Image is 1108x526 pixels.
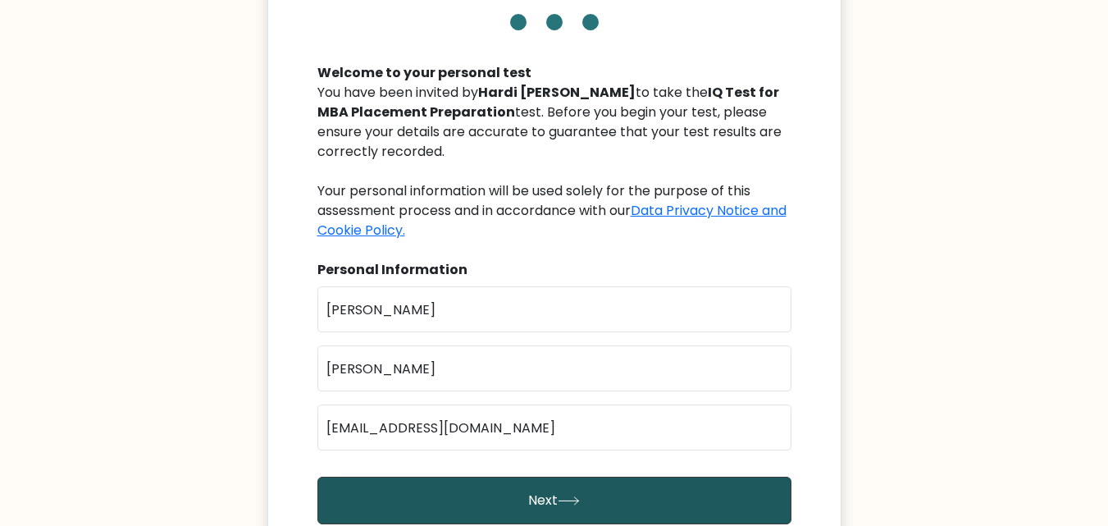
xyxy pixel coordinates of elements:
b: Hardi [PERSON_NAME] [478,83,636,102]
a: Data Privacy Notice and Cookie Policy. [317,201,787,240]
input: Last name [317,345,791,391]
button: Next [317,477,791,524]
b: IQ Test for MBA Placement Preparation [317,83,779,121]
input: Email [317,405,791,451]
div: Personal Information [317,260,791,280]
div: Welcome to your personal test [317,63,791,83]
div: You have been invited by to take the test. Before you begin your test, please ensure your details... [317,83,791,240]
input: First name [317,286,791,332]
